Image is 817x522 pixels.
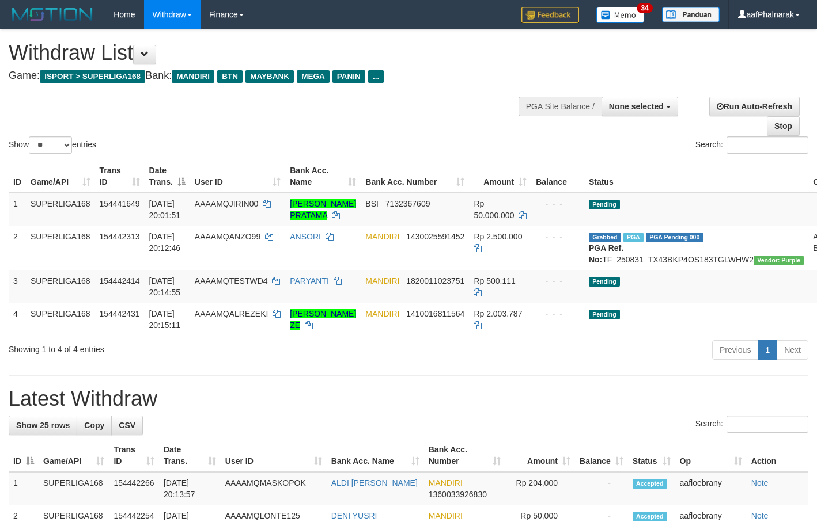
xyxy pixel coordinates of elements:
[195,309,268,318] span: AAAAMQALREZEKI
[754,256,804,265] span: Vendor URL: https://trx4.1velocity.biz
[429,478,463,487] span: MANDIRI
[589,233,621,242] span: Grabbed
[9,160,26,193] th: ID
[149,232,181,253] span: [DATE] 20:12:46
[40,70,145,83] span: ISPORT > SUPERLIGA168
[767,116,800,136] a: Stop
[26,303,95,336] td: SUPERLIGA168
[365,232,399,241] span: MANDIRI
[221,472,327,505] td: AAAAMQMASKOPOK
[589,310,620,319] span: Pending
[406,309,464,318] span: Copy 1410016811564 to clipboard
[9,339,332,355] div: Showing 1 to 4 of 4 entries
[429,511,463,520] span: MANDIRI
[695,416,808,433] label: Search:
[424,439,505,472] th: Bank Acc. Number: activate to sort column ascending
[474,309,522,318] span: Rp 2.003.787
[521,7,579,23] img: Feedback.jpg
[290,276,329,285] a: PARYANTI
[361,160,469,193] th: Bank Acc. Number: activate to sort column ascending
[9,70,533,82] h4: Game: Bank:
[365,309,399,318] span: MANDIRI
[77,416,112,435] a: Copy
[95,160,145,193] th: Trans ID: activate to sort column ascending
[327,439,424,472] th: Bank Acc. Name: activate to sort column ascending
[159,439,221,472] th: Date Trans.: activate to sort column ascending
[297,70,330,83] span: MEGA
[119,421,135,430] span: CSV
[646,233,703,242] span: PGA Pending
[221,439,327,472] th: User ID: activate to sort column ascending
[602,97,678,116] button: None selected
[368,70,384,83] span: ...
[195,199,258,208] span: AAAAMQJIRIN00
[623,233,644,242] span: Marked by aafsoumeymey
[505,472,575,505] td: Rp 204,000
[675,472,747,505] td: aafloebrany
[100,199,140,208] span: 154441649
[596,7,645,23] img: Button%20Memo.svg
[727,136,808,154] input: Search:
[84,421,104,430] span: Copy
[332,70,365,83] span: PANIN
[290,199,356,220] a: [PERSON_NAME] PRATAMA
[365,276,399,285] span: MANDIRI
[519,97,602,116] div: PGA Site Balance /
[9,303,26,336] td: 4
[777,340,808,360] a: Next
[589,243,623,264] b: PGA Ref. No:
[474,232,522,241] span: Rp 2.500.000
[217,70,243,83] span: BTN
[29,136,72,154] select: Showentries
[285,160,361,193] th: Bank Acc. Name: activate to sort column ascending
[9,270,26,303] td: 3
[575,472,628,505] td: -
[637,3,652,13] span: 34
[758,340,777,360] a: 1
[662,7,720,22] img: panduan.png
[109,439,158,472] th: Trans ID: activate to sort column ascending
[751,478,769,487] a: Note
[9,472,39,505] td: 1
[9,439,39,472] th: ID: activate to sort column descending
[727,416,808,433] input: Search:
[406,276,464,285] span: Copy 1820011023751 to clipboard
[195,232,260,241] span: AAAAMQANZO99
[9,136,96,154] label: Show entries
[712,340,758,360] a: Previous
[531,160,584,193] th: Balance
[26,270,95,303] td: SUPERLIGA168
[9,416,77,435] a: Show 25 rows
[149,199,181,220] span: [DATE] 20:01:51
[245,70,294,83] span: MAYBANK
[290,309,356,330] a: [PERSON_NAME] ZE
[149,309,181,330] span: [DATE] 20:15:11
[100,309,140,318] span: 154442431
[172,70,214,83] span: MANDIRI
[159,472,221,505] td: [DATE] 20:13:57
[747,439,808,472] th: Action
[290,232,321,241] a: ANSORI
[195,276,268,285] span: AAAAMQTESTWD4
[751,511,769,520] a: Note
[385,199,430,208] span: Copy 7132367609 to clipboard
[633,512,667,521] span: Accepted
[584,226,808,270] td: TF_250831_TX43BKP4OS183TGLWHW2
[469,160,531,193] th: Amount: activate to sort column ascending
[190,160,285,193] th: User ID: activate to sort column ascending
[9,226,26,270] td: 2
[16,421,70,430] span: Show 25 rows
[109,472,158,505] td: 154442266
[429,490,487,499] span: Copy 1360033926830 to clipboard
[111,416,143,435] a: CSV
[505,439,575,472] th: Amount: activate to sort column ascending
[26,226,95,270] td: SUPERLIGA168
[9,193,26,226] td: 1
[589,200,620,209] span: Pending
[149,276,181,297] span: [DATE] 20:14:55
[536,275,580,287] div: - - -
[100,276,140,285] span: 154442414
[39,439,109,472] th: Game/API: activate to sort column ascending
[365,199,379,208] span: BSI
[584,160,808,193] th: Status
